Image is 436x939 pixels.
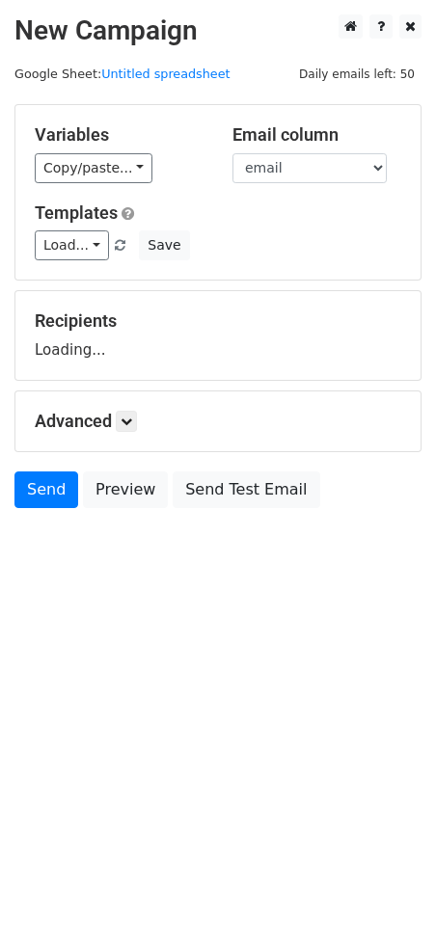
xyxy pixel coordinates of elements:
a: Preview [83,471,168,508]
h5: Email column [232,124,401,146]
small: Google Sheet: [14,67,231,81]
a: Daily emails left: 50 [292,67,422,81]
h2: New Campaign [14,14,422,47]
h5: Recipients [35,310,401,332]
h5: Variables [35,124,204,146]
a: Send [14,471,78,508]
a: Copy/paste... [35,153,152,183]
div: Loading... [35,310,401,361]
a: Templates [35,202,118,223]
a: Untitled spreadsheet [101,67,230,81]
h5: Advanced [35,411,401,432]
a: Load... [35,230,109,260]
button: Save [139,230,189,260]
span: Daily emails left: 50 [292,64,422,85]
a: Send Test Email [173,471,319,508]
